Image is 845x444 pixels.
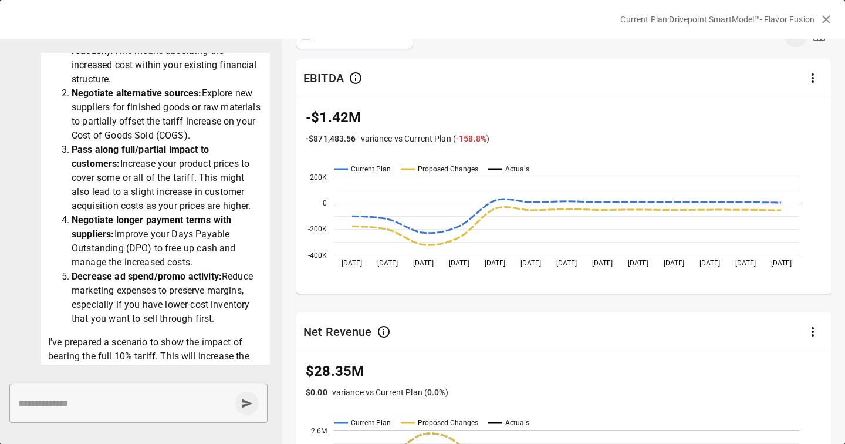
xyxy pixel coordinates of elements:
li: Explore new suppliers for finished goods or raw materials to partially offset the tariff increase... [72,86,263,143]
text: [DATE] [592,259,613,267]
strong: Negotiate alternative sources: [72,88,202,99]
text: Current Plan [351,165,391,173]
div: EBITDA [303,70,344,86]
text: [DATE] [413,259,434,267]
text: [DATE] [485,259,505,267]
p: Current Plan: Drivepoint SmartModel™- Flavor Fusion [620,14,814,25]
text: [DATE] [664,259,684,267]
p: $28.35M [306,361,822,382]
text: [DATE] [771,259,792,267]
text: [DATE] [556,259,577,267]
text: [DATE] [699,259,720,267]
text: [DATE] [520,259,541,267]
text: [DATE] [735,259,756,267]
p: -$871,483.56 [306,133,356,145]
li: Improve your Days Payable Outstanding (DPO) to free up cash and manage the increased costs. [72,213,263,270]
p: variance vs Current Plan ( ) [332,386,448,399]
div: Net Revenue [303,324,372,339]
text: Current Plan [351,419,391,427]
text: Actuals [505,165,529,173]
p: $0.00 [306,386,327,399]
strong: Pass along full/partial impact to customers: [72,144,211,169]
text: 0 [323,199,327,207]
text: Proposed Changes [418,165,478,173]
li: This means absorbing the increased cost within your existing financial structure. [72,30,263,86]
text: [DATE] [342,259,362,267]
text: Proposed Changes [418,419,478,427]
p: I've prepared a scenario to show the impact of bearing the full 10% tariff. This will increase th... [48,335,263,406]
svg: A chart. [296,159,832,297]
text: 2.6M [311,427,327,435]
p: variance vs Current Plan ( ) [361,133,490,145]
text: [DATE] [377,259,398,267]
text: -400K [308,251,327,260]
li: Increase your product prices to cover some or all of the tariff. This might also lead to a slight... [72,143,263,213]
text: [DATE] [449,259,469,267]
span: 0.0 % [427,388,445,397]
text: 200K [310,173,327,181]
p: -$1.42M [306,107,822,128]
strong: Decrease ad spend/promo activity: [72,271,222,282]
strong: Negotiate longer payment terms with suppliers: [72,214,234,240]
text: -200K [308,225,327,233]
li: Reduce marketing expenses to preserve margins, especially if you have lower-cost inventory that y... [72,270,263,326]
span: -158.8 % [456,134,486,143]
text: Actuals [505,419,529,427]
text: [DATE] [628,259,648,267]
